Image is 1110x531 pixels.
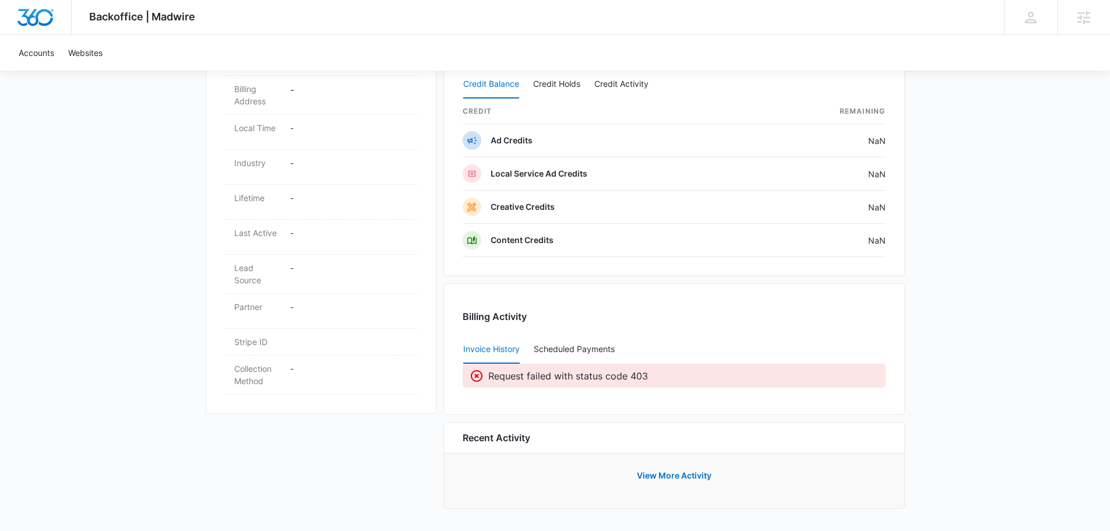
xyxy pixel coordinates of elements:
div: Lead Source- [225,255,417,294]
p: Request failed with status code 403 [488,369,648,383]
div: Industry- [225,150,417,185]
h6: Recent Activity [463,431,530,445]
p: Content Credits [491,234,554,246]
h3: Billing Activity [463,310,886,323]
p: - [290,122,408,134]
p: - [290,363,408,375]
th: credit [463,99,762,124]
span: Backoffice | Madwire [89,10,195,23]
div: Lifetime- [225,185,417,220]
dt: Local Time [234,122,281,134]
div: Collection Method- [225,356,417,395]
p: Ad Credits [491,135,533,146]
dt: Billing Address [234,83,281,107]
button: Invoice History [463,336,520,364]
p: - [290,227,408,239]
dt: Collection Method [234,363,281,387]
div: Last Active- [225,220,417,255]
td: NaN [762,191,886,224]
p: Local Service Ad Credits [491,168,587,180]
a: Websites [61,35,110,71]
p: - [290,192,408,204]
dt: Industry [234,157,281,169]
div: Partner- [225,294,417,329]
button: Credit Holds [533,71,580,99]
p: - [290,301,408,313]
div: Scheduled Payments [534,345,619,353]
td: NaN [762,124,886,157]
dt: Partner [234,301,281,313]
dd: - [290,83,408,107]
button: Credit Balance [463,71,519,99]
a: Accounts [12,35,61,71]
p: - [290,157,408,169]
td: NaN [762,224,886,257]
th: Remaining [762,99,886,124]
button: Credit Activity [594,71,649,99]
div: Billing Address- [225,76,417,115]
p: Creative Credits [491,201,555,213]
p: - [290,262,408,274]
dt: Stripe ID [234,336,281,348]
dt: Lifetime [234,192,281,204]
td: NaN [762,157,886,191]
div: Local Time- [225,115,417,150]
div: Stripe ID [225,329,417,356]
dt: Last Active [234,227,281,239]
button: View More Activity [625,462,723,490]
dt: Lead Source [234,262,281,286]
